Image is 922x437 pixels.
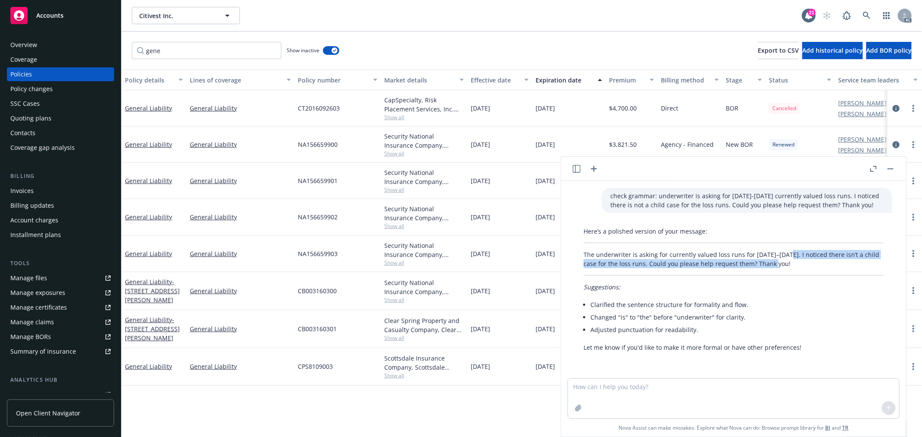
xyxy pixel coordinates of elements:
[7,286,114,300] span: Manage exposures
[584,250,884,268] p: The underwriter is asking for currently valued loss runs for [DATE]–[DATE]. I noticed there isn’t...
[125,278,180,304] a: General Liability
[536,324,555,333] span: [DATE]
[298,324,337,333] span: CB003160301
[536,140,555,149] span: [DATE]
[7,67,114,81] a: Policies
[384,76,454,85] div: Market details
[838,7,855,24] a: Report a Bug
[536,76,593,85] div: Expiration date
[858,7,875,24] a: Search
[10,38,37,52] div: Overview
[838,76,908,85] div: Service team leaders
[584,343,884,352] p: Let me know if you'd like to make it more formal or have other preferences!
[125,278,180,304] span: - [STREET_ADDRESS][PERSON_NAME]
[125,104,172,112] a: General Liability
[190,362,291,371] a: General Liability
[536,104,555,113] span: [DATE]
[606,70,657,90] button: Premium
[384,334,464,342] span: Show all
[758,46,799,54] span: Export to CSV
[10,213,58,227] div: Account charges
[802,46,863,54] span: Add historical policy
[7,271,114,285] a: Manage files
[384,241,464,259] div: Security National Insurance Company, Security National Insurance Co, Builders & Tradesmen’s Insur...
[825,424,830,431] a: BI
[384,222,464,230] span: Show all
[891,139,901,150] a: circleInformation
[891,103,901,114] a: circleInformation
[10,345,76,358] div: Summary of insurance
[908,248,919,259] a: more
[384,132,464,150] div: Security National Insurance Company, Security National Insurance Co, Builders & Tradesmen’s Insur...
[471,140,490,149] span: [DATE]
[384,168,464,186] div: Security National Insurance Company, Security National Insurance Co, Builders & Tradesmen’s Insur...
[7,228,114,242] a: Installment plans
[878,7,895,24] a: Switch app
[866,42,912,59] button: Add BOR policy
[7,199,114,212] a: Billing updates
[10,228,61,242] div: Installment plans
[7,213,114,227] a: Account charges
[384,316,464,334] div: Clear Spring Property and Casualty Company, Clear Spring Property and Casualty Company, Builders ...
[7,388,114,402] a: Loss summary generator
[590,323,884,336] li: Adjusted punctuation for readability.
[132,7,240,24] button: Citivest Inc.
[287,47,319,54] span: Show inactive
[661,76,709,85] div: Billing method
[384,95,464,114] div: CapSpecialty, Risk Placement Services, Inc. (RPS)
[132,42,281,59] input: Filter by keyword...
[298,286,337,295] span: CB003160300
[298,104,340,113] span: CT2016092603
[908,323,919,334] a: more
[190,140,291,149] a: General Liability
[758,42,799,59] button: Export to CSV
[471,249,490,258] span: [DATE]
[7,38,114,52] a: Overview
[908,176,919,186] a: more
[7,53,114,66] a: Coverage
[10,67,32,81] div: Policies
[584,227,884,236] p: Here’s a polished version of your message:
[609,104,637,113] span: $4,700.00
[908,361,919,372] a: more
[471,362,490,371] span: [DATE]
[125,316,180,342] span: - [STREET_ADDRESS][PERSON_NAME]
[536,286,555,295] span: [DATE]
[609,140,637,149] span: $3,821.50
[536,176,555,185] span: [DATE]
[7,376,114,384] div: Analytics hub
[190,176,291,185] a: General Liability
[769,76,822,85] div: Status
[384,150,464,157] span: Show all
[590,298,884,311] li: Clarified the sentence structure for formality and flow.
[610,191,884,209] p: check grammar: underwriter is asking for [DATE]-[DATE] currently valued loss runs. I noticed ther...
[10,126,35,140] div: Contacts
[7,315,114,329] a: Manage claims
[7,184,114,198] a: Invoices
[384,114,464,121] span: Show all
[471,176,490,185] span: [DATE]
[10,301,67,314] div: Manage certificates
[471,76,519,85] div: Effective date
[190,104,291,113] a: General Liability
[298,212,338,222] span: NA156659902
[384,278,464,296] div: Security National Insurance Company, Security National Insurance Co, Builders & Tradesmen’s Insur...
[657,70,722,90] button: Billing method
[7,330,114,344] a: Manage BORs
[471,324,490,333] span: [DATE]
[584,283,620,291] em: Suggestions:
[7,126,114,140] a: Contacts
[10,286,65,300] div: Manage exposures
[536,249,555,258] span: [DATE]
[908,103,919,114] a: more
[7,259,114,268] div: Tools
[10,330,51,344] div: Manage BORs
[842,424,849,431] a: TR
[908,285,919,296] a: more
[802,42,863,59] button: Add historical policy
[10,53,37,66] div: Coverage
[381,70,467,90] button: Market details
[772,141,794,149] span: Renewed
[186,70,294,90] button: Lines of coverage
[298,362,333,371] span: CPS8109003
